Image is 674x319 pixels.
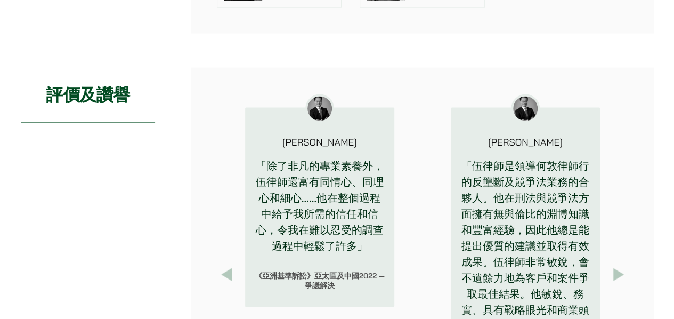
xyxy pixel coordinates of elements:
[21,68,156,123] h2: 評價及讚譽
[468,138,583,147] p: [PERSON_NAME]
[262,138,377,147] p: [PERSON_NAME]
[245,254,394,307] div: 《亞洲基準訴訟》亞太區及中國2022 — 爭議解決
[609,265,628,284] button: Next
[254,158,386,254] p: 「除了非凡的專業素養外，伍律師還富有同情心、同理心和細心……他在整個過程中給予我所需的信任和信心，令我在難以忍受的調查過程中輕鬆了許多」
[217,265,236,284] button: Previous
